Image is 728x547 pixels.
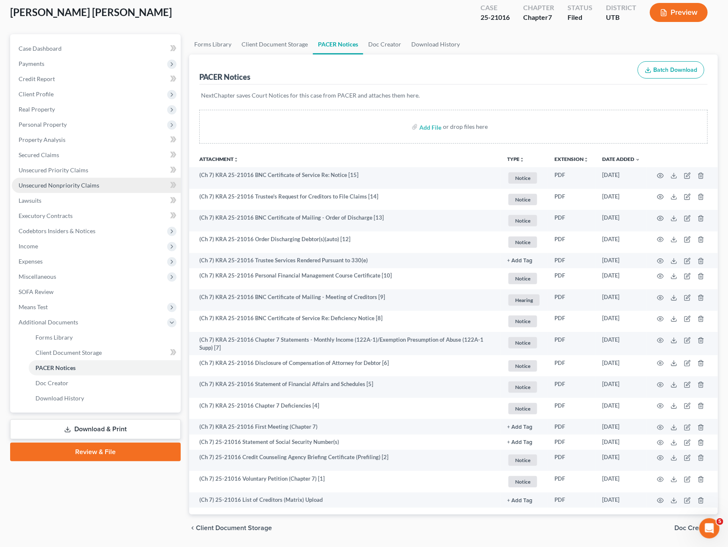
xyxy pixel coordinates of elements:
span: 7 [548,13,552,21]
button: + Add Tag [507,440,532,445]
td: [DATE] [595,189,647,210]
td: (Ch 7) KRA 25-21016 BNC Certificate of Service Re: Deficiency Notice [8] [189,311,500,332]
i: chevron_left [189,525,196,531]
span: Lawsuits [19,197,41,204]
td: [DATE] [595,167,647,189]
div: or drop files here [443,122,488,131]
div: Filed [568,13,592,22]
a: Forms Library [189,34,236,54]
td: PDF [548,210,595,231]
span: Secured Claims [19,151,59,158]
button: Doc Creator chevron_right [674,525,718,531]
a: Client Document Storage [29,345,181,360]
span: Client Profile [19,90,54,98]
td: [DATE] [595,210,647,231]
a: Notice [507,359,541,373]
td: PDF [548,268,595,290]
a: Download History [406,34,465,54]
span: Credit Report [19,75,55,82]
td: [DATE] [595,493,647,508]
span: Expenses [19,258,43,265]
a: PACER Notices [29,360,181,376]
td: [DATE] [595,289,647,311]
td: PDF [548,167,595,189]
span: Unsecured Nonpriority Claims [19,182,99,189]
div: District [606,3,636,13]
td: PDF [548,419,595,434]
a: Client Document Storage [236,34,313,54]
a: Unsecured Nonpriority Claims [12,178,181,193]
span: Case Dashboard [19,45,62,52]
span: Payments [19,60,44,67]
a: Doc Creator [363,34,406,54]
td: (Ch 7) KRA 25-21016 Chapter 7 Statements - Monthly Income (122A-1)/Exemption Presumption of Abuse... [189,332,500,355]
a: Download & Print [10,419,181,439]
span: Notice [508,215,537,226]
td: PDF [548,471,595,493]
span: Means Test [19,303,48,310]
span: Miscellaneous [19,273,56,280]
span: Notice [508,273,537,284]
span: Unsecured Priority Claims [19,166,88,174]
td: (Ch 7) KRA 25-21016 BNC Certificate of Mailing - Order of Discharge [13] [189,210,500,231]
span: Notice [508,454,537,466]
span: PACER Notices [35,364,76,371]
td: PDF [548,253,595,268]
span: [PERSON_NAME] [PERSON_NAME] [10,6,172,18]
span: 5 [717,518,723,525]
button: chevron_left Client Document Storage [189,525,272,531]
button: TYPEunfold_more [507,157,524,162]
a: Lawsuits [12,193,181,208]
span: Notice [508,360,537,372]
span: Notice [508,316,537,327]
td: (Ch 7) KRA 25-21016 Disclosure of Compensation of Attorney for Debtor [6] [189,355,500,377]
td: (Ch 7) KRA 25-21016 First Meeting (Chapter 7) [189,419,500,434]
span: Batch Download [653,66,697,73]
a: Notice [507,272,541,286]
a: Notice [507,171,541,185]
td: PDF [548,189,595,210]
i: expand_more [635,157,640,162]
span: Notice [508,476,537,487]
button: Batch Download [638,61,704,79]
td: (Ch 7) 25-21016 Statement of Social Security Number(s) [189,435,500,450]
a: Download History [29,391,181,406]
span: Notice [508,237,537,248]
a: Credit Report [12,71,181,87]
button: + Add Tag [507,425,532,430]
div: UTB [606,13,636,22]
span: Client Document Storage [196,525,272,531]
span: Forms Library [35,334,73,341]
td: PDF [548,450,595,471]
td: [DATE] [595,398,647,419]
td: [DATE] [595,268,647,290]
td: (Ch 7) KRA 25-21016 Chapter 7 Deficiencies [4] [189,398,500,419]
a: Doc Creator [29,376,181,391]
a: Case Dashboard [12,41,181,56]
span: Codebtors Insiders & Notices [19,227,95,234]
span: Doc Creator [674,525,711,531]
td: (Ch 7) KRA 25-21016 BNC Certificate of Service Re: Notice [15] [189,167,500,189]
a: Notice [507,336,541,350]
span: Notice [508,172,537,184]
a: Notice [507,453,541,467]
span: Notice [508,381,537,393]
a: Notice [507,475,541,489]
span: Additional Documents [19,318,78,326]
a: Property Analysis [12,132,181,147]
span: Real Property [19,106,55,113]
span: Notice [508,403,537,414]
span: Notice [508,337,537,348]
a: Extensionunfold_more [554,156,589,162]
td: (Ch 7) KRA 25-21016 BNC Certificate of Mailing - Meeting of Creditors [9] [189,289,500,311]
a: Notice [507,235,541,249]
td: (Ch 7) KRA 25-21016 Trustee's Request for Creditors to File Claims [14] [189,189,500,210]
td: [DATE] [595,311,647,332]
p: NextChapter saves Court Notices for this case from PACER and attaches them here. [201,91,706,100]
a: + Add Tag [507,438,541,446]
td: [DATE] [595,355,647,377]
i: unfold_more [584,157,589,162]
div: Chapter [523,3,554,13]
div: 25-21016 [481,13,510,22]
a: Notice [507,214,541,228]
